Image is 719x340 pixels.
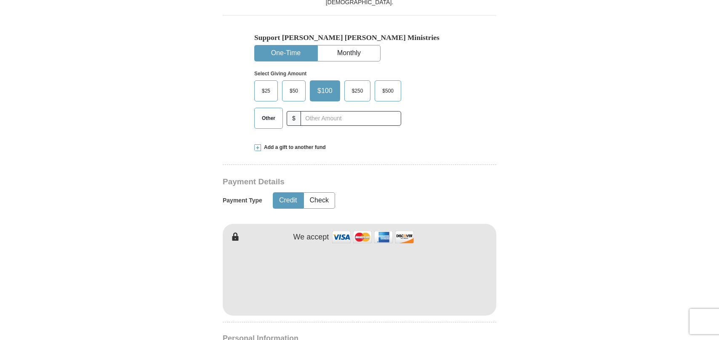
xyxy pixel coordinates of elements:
h5: Payment Type [223,197,262,204]
input: Other Amount [301,111,401,126]
button: Credit [273,193,303,208]
span: Other [258,112,280,125]
span: $100 [313,85,337,97]
button: Check [304,193,335,208]
strong: Select Giving Amount [254,71,306,77]
img: credit cards accepted [331,228,415,246]
span: $ [287,111,301,126]
span: $50 [285,85,302,97]
span: $500 [378,85,398,97]
button: One-Time [255,45,317,61]
h3: Payment Details [223,177,437,187]
button: Monthly [318,45,380,61]
span: Add a gift to another fund [261,144,326,151]
h5: Support [PERSON_NAME] [PERSON_NAME] Ministries [254,33,465,42]
span: $25 [258,85,274,97]
h4: We accept [293,233,329,242]
span: $250 [348,85,367,97]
